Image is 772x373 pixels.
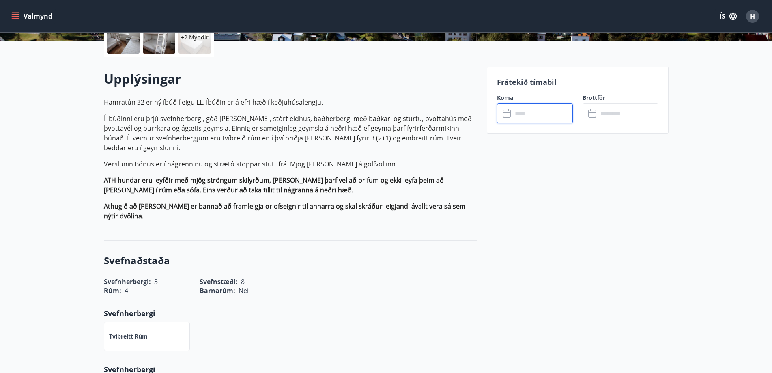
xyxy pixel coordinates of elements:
[743,6,762,26] button: H
[497,77,658,87] p: Frátekið tímabil
[104,308,477,319] p: Svefnherbergi
[181,33,209,41] p: +2 Myndir
[104,70,477,88] h2: Upplýsingar
[10,9,56,24] button: menu
[104,176,444,194] strong: ATH hundar eru leyfðir með mjög ströngum skilyrðum, [PERSON_NAME] þarf vel að þrifum og ekki leyf...
[104,202,466,220] strong: Athugið að [PERSON_NAME] er bannað að framleigja orlofseignir til annarra og skal skráður leigjan...
[104,97,477,107] p: Hamratún 32 er ný íbúð í eigu LL. Íbúðin er á efri hæð í keðjuhúsalengju.
[104,159,477,169] p: Verslunin Bónus er í nágrenninu og strætó stoppar stutt frá. Mjög [PERSON_NAME] á golfvöllinn.
[497,94,573,102] label: Koma
[125,286,128,295] span: 4
[200,286,235,295] span: Barnarúm :
[104,254,477,267] h3: Svefnaðstaða
[239,286,249,295] span: Nei
[583,94,658,102] label: Brottför
[104,114,477,153] p: Í íbúðinni eru þrjú svefnherbergi, góð [PERSON_NAME], stórt eldhús, baðherbergi með baðkari og st...
[109,332,148,341] p: Tvíbreitt rúm
[104,286,121,295] span: Rúm :
[750,12,755,21] span: H
[715,9,741,24] button: ÍS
